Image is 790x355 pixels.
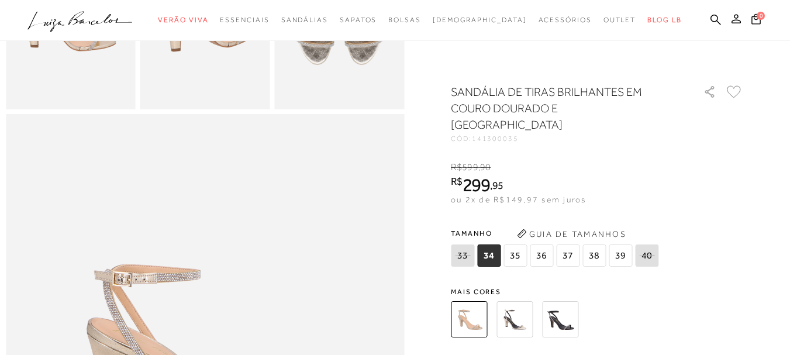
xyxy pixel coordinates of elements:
[472,135,519,143] span: 141300035
[539,9,592,31] a: categoryNavScreenReaderText
[478,162,491,173] i: ,
[451,135,685,142] div: CÓD:
[513,225,630,243] button: Guia de Tamanhos
[539,16,592,24] span: Acessórios
[503,244,527,267] span: 35
[451,162,462,173] i: R$
[340,9,377,31] a: categoryNavScreenReaderText
[603,16,636,24] span: Outlet
[490,180,503,191] i: ,
[647,16,681,24] span: BLOG LB
[462,162,478,173] span: 599
[340,16,377,24] span: Sapatos
[451,301,487,337] img: SANDÁLIA DE TIRAS BRILHANTES EM COURO DOURADO E SALTO ALTO
[635,244,658,267] span: 40
[492,179,503,191] span: 95
[609,244,632,267] span: 39
[388,9,421,31] a: categoryNavScreenReaderText
[281,9,328,31] a: categoryNavScreenReaderText
[158,16,208,24] span: Verão Viva
[582,244,606,267] span: 38
[158,9,208,31] a: categoryNavScreenReaderText
[757,12,765,20] span: 0
[748,13,764,29] button: 0
[530,244,553,267] span: 36
[463,174,490,195] span: 299
[433,9,527,31] a: noSubCategoriesText
[220,9,269,31] a: categoryNavScreenReaderText
[451,176,463,187] i: R$
[451,244,474,267] span: 33
[556,244,579,267] span: 37
[281,16,328,24] span: Sandálias
[496,301,533,337] img: SANDÁLIA DE TIRAS BRILHANTES EM COURO OFF WHITE E SALTO ALTO
[433,16,527,24] span: [DEMOGRAPHIC_DATA]
[451,195,586,204] span: ou 2x de R$149,97 sem juros
[603,9,636,31] a: categoryNavScreenReaderText
[451,225,661,242] span: Tamanho
[451,84,670,133] h1: SANDÁLIA DE TIRAS BRILHANTES EM COURO DOURADO E [GEOGRAPHIC_DATA]
[477,244,501,267] span: 34
[542,301,578,337] img: SANDÁLIA DE TIRAS BRILHANTES EM COURO PRETO E SALTO ALTO
[480,162,491,173] span: 90
[388,16,421,24] span: Bolsas
[647,9,681,31] a: BLOG LB
[451,288,743,295] span: Mais cores
[220,16,269,24] span: Essenciais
